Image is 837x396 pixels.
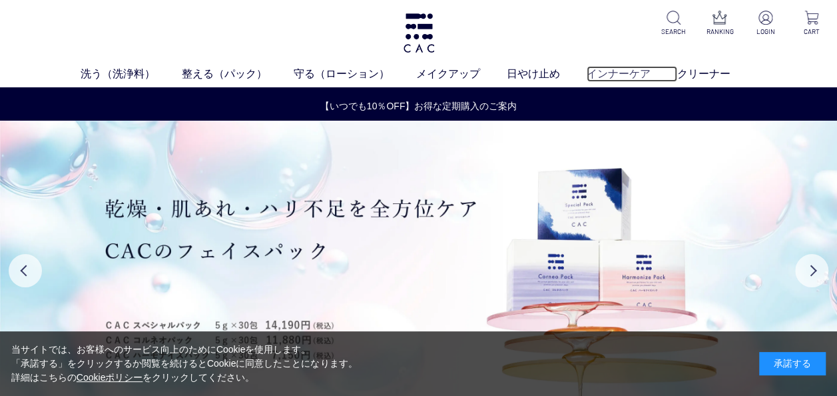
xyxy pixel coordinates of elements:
a: インナーケア [587,66,677,82]
p: CART [797,27,826,37]
a: RANKING [705,11,734,37]
a: 日やけ止め [507,66,587,82]
a: LOGIN [751,11,780,37]
a: CART [797,11,826,37]
a: 【いつでも10％OFF】お得な定期購入のご案内 [1,99,836,113]
p: RANKING [705,27,734,37]
p: SEARCH [659,27,689,37]
button: Next [795,254,828,287]
p: LOGIN [751,27,780,37]
button: Previous [9,254,42,287]
a: メイクアップ [416,66,507,82]
div: 当サイトでは、お客様へのサービス向上のためにCookieを使用します。 「承諾する」をクリックするか閲覧を続けるとCookieに同意したことになります。 詳細はこちらの をクリックしてください。 [11,343,358,385]
a: 守る（ローション） [294,66,416,82]
a: SEARCH [659,11,689,37]
a: 整える（パック） [182,66,294,82]
div: 承諾する [759,352,826,375]
img: logo [402,13,436,53]
a: Cookieポリシー [77,372,143,383]
a: 洗う（洗浄料） [81,66,182,82]
a: クリーナー [677,66,757,82]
